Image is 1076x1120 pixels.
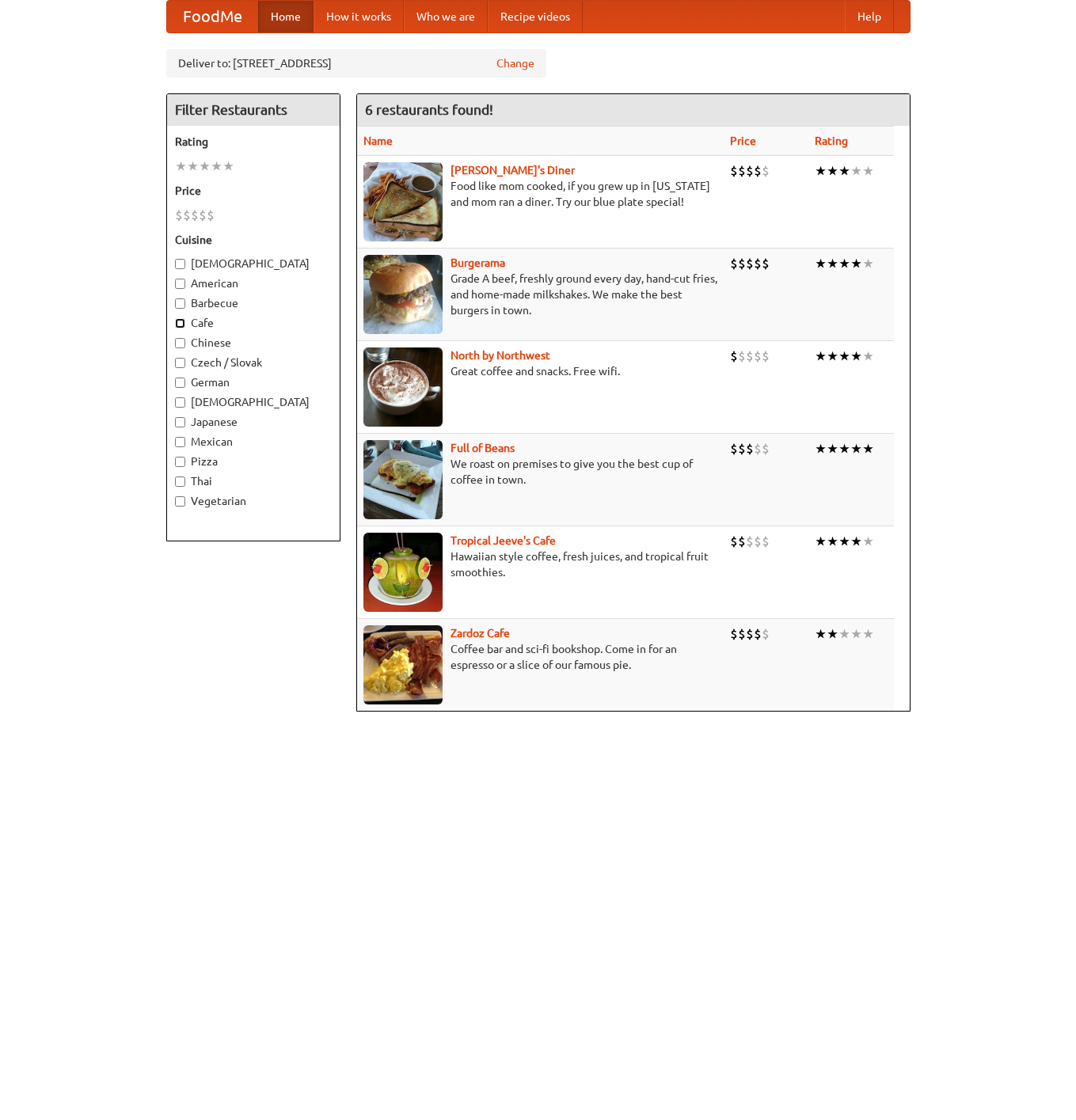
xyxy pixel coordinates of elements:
[166,49,546,78] div: Deliver to: [STREET_ADDRESS]
[363,440,443,519] img: beans.jpg
[175,279,185,289] input: American
[730,255,738,272] li: $
[827,255,838,272] li: ★
[187,158,199,175] li: ★
[175,134,332,150] h5: Rating
[175,256,332,271] label: [DEMOGRAPHIC_DATA]
[862,255,874,272] li: ★
[815,625,827,643] li: ★
[754,533,762,550] li: $
[451,256,505,269] a: Burgerama
[222,158,234,175] li: ★
[451,349,550,362] a: North by Northwest
[738,162,746,180] li: $
[167,94,340,126] h4: Filter Restaurants
[175,454,332,469] label: Pizza
[815,255,827,272] li: ★
[175,378,185,388] input: German
[363,347,443,427] img: north.jpg
[183,207,191,224] li: $
[746,347,754,365] li: $
[850,533,862,550] li: ★
[838,162,850,180] li: ★
[827,440,838,457] li: ★
[199,207,207,224] li: $
[838,533,850,550] li: ★
[451,164,575,177] b: [PERSON_NAME]'s Diner
[746,255,754,272] li: $
[845,1,894,32] a: Help
[175,355,332,370] label: Czech / Slovak
[730,625,738,643] li: $
[363,641,717,673] p: Coffee bar and sci-fi bookshop. Come in for an espresso or a slice of our famous pie.
[815,440,827,457] li: ★
[762,255,770,272] li: $
[175,493,332,509] label: Vegetarian
[167,1,258,32] a: FoodMe
[850,255,862,272] li: ★
[496,55,534,71] a: Change
[404,1,488,32] a: Who we are
[862,533,874,550] li: ★
[730,347,738,365] li: $
[363,625,443,704] img: zardoz.jpg
[754,625,762,643] li: $
[838,440,850,457] li: ★
[815,135,848,147] a: Rating
[730,135,756,147] a: Price
[258,1,314,32] a: Home
[175,414,332,430] label: Japanese
[754,162,762,180] li: $
[175,232,332,248] h5: Cuisine
[730,162,738,180] li: $
[175,207,183,224] li: $
[738,347,746,365] li: $
[862,625,874,643] li: ★
[175,158,187,175] li: ★
[738,440,746,457] li: $
[175,434,332,450] label: Mexican
[730,440,738,457] li: $
[211,158,222,175] li: ★
[754,440,762,457] li: $
[363,533,443,612] img: jeeves.jpg
[363,178,717,210] p: Food like mom cooked, if you grew up in [US_STATE] and mom ran a diner. Try our blue plate special!
[838,625,850,643] li: ★
[862,347,874,365] li: ★
[365,102,493,117] ng-pluralize: 6 restaurants found!
[850,440,862,457] li: ★
[175,315,332,331] label: Cafe
[175,437,185,447] input: Mexican
[175,374,332,390] label: German
[175,457,185,467] input: Pizza
[175,259,185,269] input: [DEMOGRAPHIC_DATA]
[850,347,862,365] li: ★
[815,347,827,365] li: ★
[175,476,185,487] input: Thai
[762,625,770,643] li: $
[827,162,838,180] li: ★
[175,275,332,291] label: American
[488,1,583,32] a: Recipe videos
[850,625,862,643] li: ★
[175,318,185,328] input: Cafe
[175,295,332,311] label: Barbecue
[827,533,838,550] li: ★
[738,625,746,643] li: $
[838,347,850,365] li: ★
[451,442,515,454] a: Full of Beans
[746,533,754,550] li: $
[207,207,215,224] li: $
[850,162,862,180] li: ★
[754,347,762,365] li: $
[363,135,393,147] a: Name
[363,255,443,334] img: burgerama.jpg
[175,335,332,351] label: Chinese
[746,162,754,180] li: $
[175,358,185,368] input: Czech / Slovak
[762,162,770,180] li: $
[815,162,827,180] li: ★
[199,158,211,175] li: ★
